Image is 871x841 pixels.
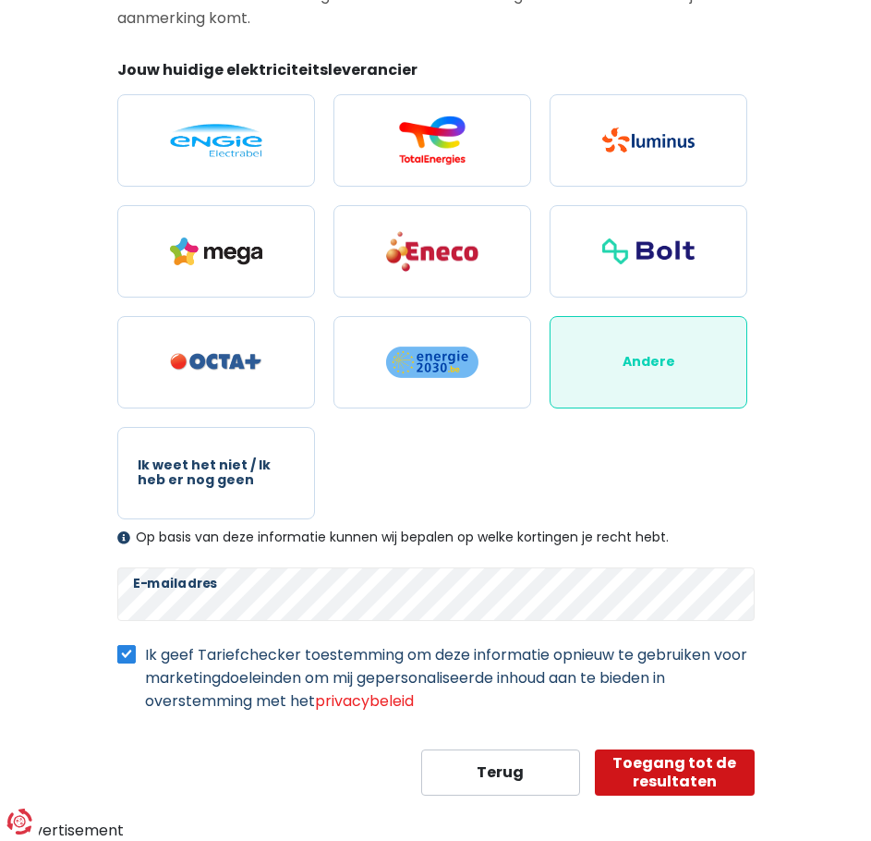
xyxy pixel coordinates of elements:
img: Energie2030 [386,346,478,379]
span: Ik weet het niet / Ik heb er nog geen [138,458,294,487]
div: Op basis van deze informatie kunnen wij bepalen op welke kortingen je recht hebt. [117,530,755,545]
img: Octa+ [170,353,262,371]
legend: Jouw huidige elektriciteitsleverancier [117,59,755,88]
label: Ik geef Tariefchecker toestemming om deze informatie opnieuw te gebruiken voor marketingdoeleinde... [145,643,755,713]
a: privacybeleid [315,690,414,712]
img: Engie / Electrabel [170,124,262,157]
img: Eneco [386,230,478,274]
img: Total Energies / Lampiris [386,116,478,165]
button: Terug [421,750,581,796]
img: Mega [170,238,262,265]
img: Luminus [602,128,695,152]
button: Toegang tot de resultaten [595,750,755,796]
img: Bolt [602,238,695,264]
span: Andere [623,355,675,369]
